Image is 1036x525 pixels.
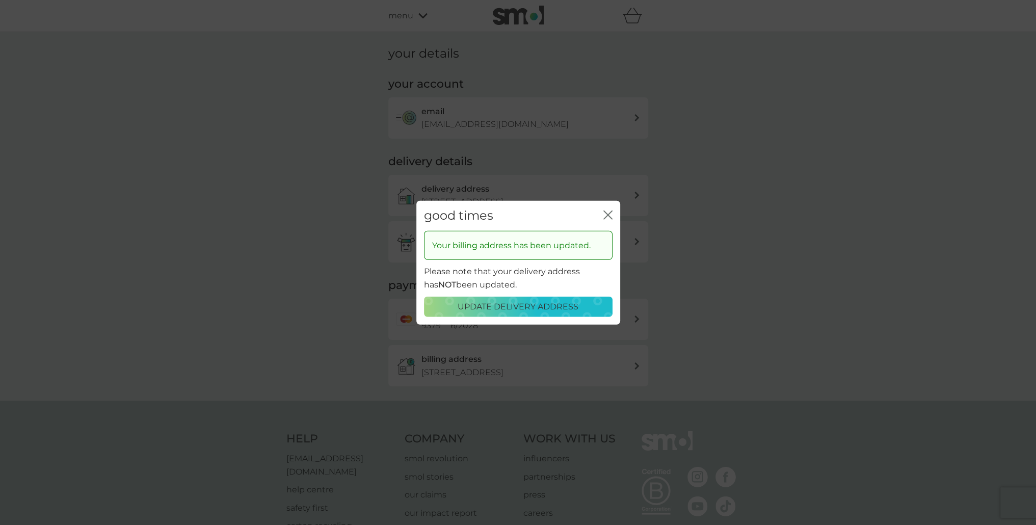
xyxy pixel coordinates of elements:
[424,267,580,290] span: Please note that your delivery address has been updated.
[603,211,613,221] button: close
[458,300,578,313] p: update delivery address
[438,280,456,290] strong: NOT
[432,239,591,252] p: Your billing address has been updated.
[424,296,613,317] button: update delivery address
[424,208,493,223] h2: good times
